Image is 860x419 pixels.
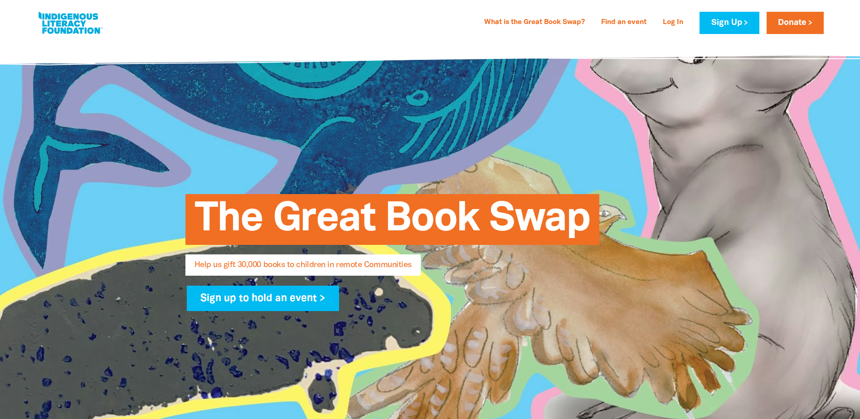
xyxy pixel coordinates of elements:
a: What is the Great Book Swap? [479,15,590,30]
a: Log In [657,15,689,30]
a: Sign up to hold an event > [187,286,340,311]
span: The Great Book Swap [194,201,590,245]
a: Sign Up [700,12,759,34]
a: Donate [767,12,824,34]
a: Find an event [596,15,652,30]
span: Help us gift 30,000 books to children in remote Communities [194,261,412,276]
